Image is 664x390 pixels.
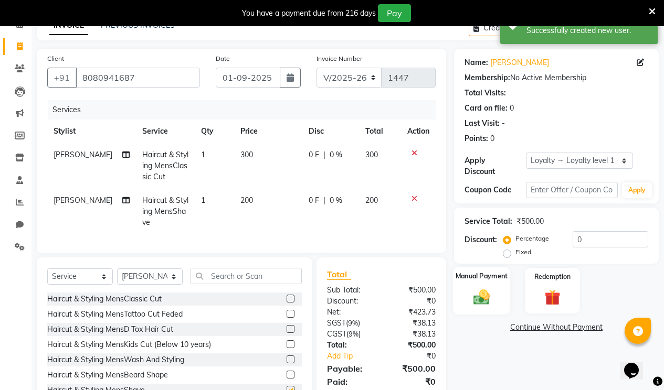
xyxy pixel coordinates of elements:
[201,150,205,159] span: 1
[240,150,253,159] span: 300
[234,120,302,143] th: Price
[319,307,382,318] div: Net:
[534,272,571,281] label: Redemption
[47,339,211,350] div: Haircut & Styling MensKids Cut (Below 10 years)
[526,182,618,198] input: Enter Offer / Coupon Code
[327,329,346,339] span: CGST
[381,307,444,318] div: ₹423.73
[465,133,488,144] div: Points:
[465,155,526,177] div: Apply Discount
[47,120,136,143] th: Stylist
[47,354,184,365] div: Haircut & Styling MensWash And Styling
[309,195,319,206] span: 0 F
[54,196,112,205] span: [PERSON_NAME]
[465,216,512,227] div: Service Total:
[142,196,188,227] span: Haircut & Styling MensShave
[201,196,205,205] span: 1
[517,216,544,227] div: ₹500.00
[540,288,565,307] img: _gift.svg
[515,247,531,257] label: Fixed
[54,150,112,159] span: [PERSON_NAME]
[136,120,195,143] th: Service
[381,375,444,388] div: ₹0
[378,4,411,22] button: Pay
[240,196,253,205] span: 200
[465,185,526,196] div: Coupon Code
[401,120,436,143] th: Action
[465,234,497,245] div: Discount:
[392,351,444,362] div: ₹0
[47,294,162,305] div: Haircut & Styling MensClassic Cut
[195,120,234,143] th: Qty
[330,149,342,160] span: 0 %
[465,118,500,129] div: Last Visit:
[465,57,488,68] div: Name:
[348,319,358,327] span: 9%
[48,100,444,120] div: Services
[302,120,359,143] th: Disc
[381,296,444,307] div: ₹0
[76,68,200,88] input: Search by Name/Mobile/Email/Code
[216,54,230,63] label: Date
[242,8,376,19] div: You have a payment due from 216 days
[381,340,444,351] div: ₹500.00
[47,309,183,320] div: Haircut & Styling MensTattoo Cut Feded
[381,318,444,329] div: ₹38.13
[191,268,302,284] input: Search or Scan
[381,362,444,375] div: ₹500.00
[469,20,529,36] button: Create New
[515,234,549,243] label: Percentage
[47,324,173,335] div: Haircut & Styling MensD Tox Hair Cut
[502,118,505,129] div: -
[327,269,351,280] span: Total
[490,133,494,144] div: 0
[349,330,359,338] span: 9%
[526,25,650,36] div: Successfully created new user.
[381,285,444,296] div: ₹500.00
[319,362,382,375] div: Payable:
[319,296,382,307] div: Discount:
[317,54,362,63] label: Invoice Number
[327,318,346,328] span: SGST
[323,149,325,160] span: |
[47,54,64,63] label: Client
[47,370,168,381] div: Haircut & Styling MensBeard Shape
[381,329,444,340] div: ₹38.13
[456,271,508,281] label: Manual Payment
[319,285,382,296] div: Sub Total:
[465,72,510,83] div: Membership:
[323,195,325,206] span: |
[319,375,382,388] div: Paid:
[309,149,319,160] span: 0 F
[359,120,401,143] th: Total
[468,287,495,306] img: _cash.svg
[47,68,77,88] button: +91
[510,103,514,114] div: 0
[330,195,342,206] span: 0 %
[465,103,508,114] div: Card on file:
[365,150,378,159] span: 300
[465,72,648,83] div: No Active Membership
[490,57,549,68] a: [PERSON_NAME]
[319,351,392,362] a: Add Tip
[319,318,382,329] div: ( )
[465,88,506,99] div: Total Visits:
[319,340,382,351] div: Total:
[319,329,382,340] div: ( )
[142,150,188,181] span: Haircut & Styling MensClassic Cut
[365,196,378,205] span: 200
[620,348,654,380] iframe: chat widget
[622,182,652,198] button: Apply
[456,322,657,333] a: Continue Without Payment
